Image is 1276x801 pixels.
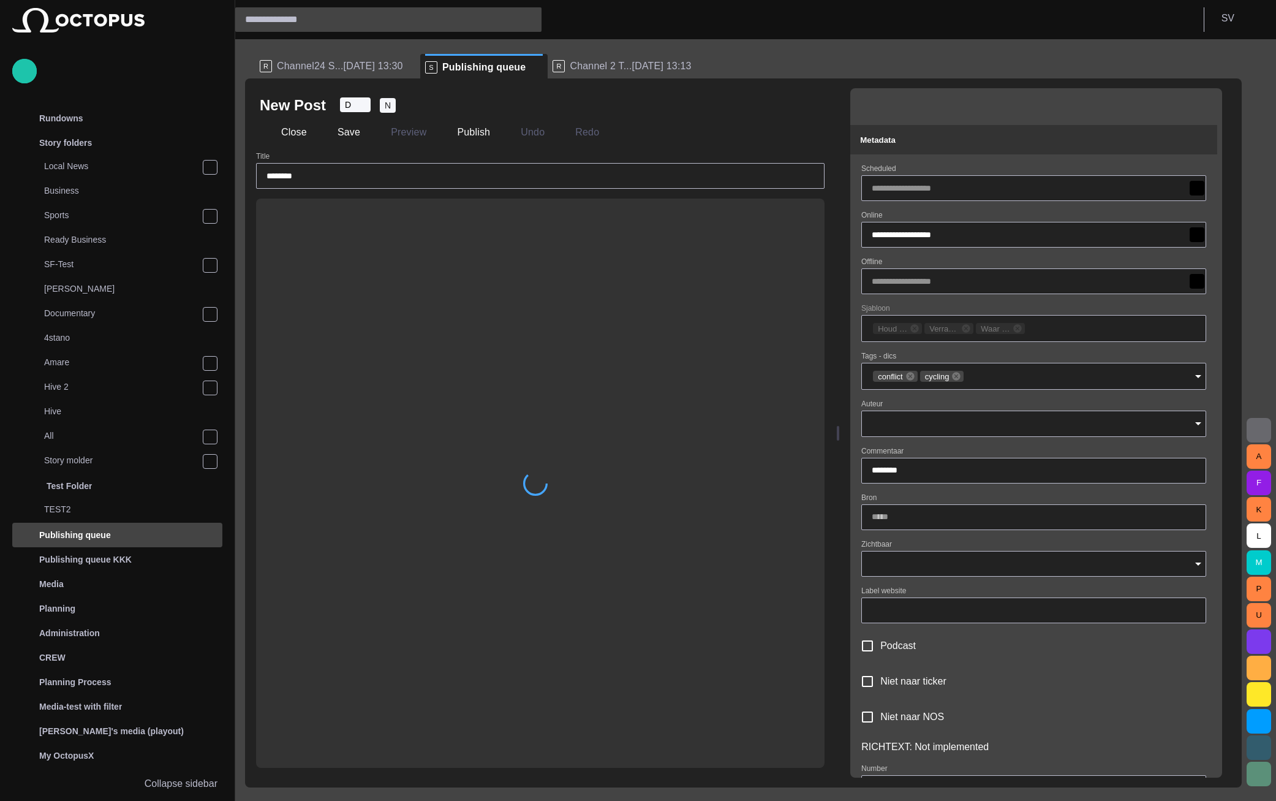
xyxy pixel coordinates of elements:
div: RChannel24 S...[DATE] 13:30 [255,54,420,78]
p: R [260,60,272,72]
label: Title [256,151,270,162]
p: TEST2 [44,503,222,515]
button: L [1247,523,1271,548]
div: Local News [20,155,222,180]
span: conflict [873,371,907,383]
p: Test Folder [47,480,92,492]
button: U [1247,603,1271,628]
label: Auteur [861,399,883,409]
p: Media [39,578,64,590]
p: Amare [44,356,202,368]
p: Administration [39,627,100,639]
label: Sjabloon [861,303,890,314]
h2: New Post [260,96,326,115]
button: P [1247,577,1271,601]
p: S [425,61,437,74]
button: Collapse sidebar [12,772,222,796]
div: SPublishing queue [420,54,548,78]
button: Open [1190,415,1207,432]
p: S V [1221,11,1234,26]
label: Label website [861,585,906,596]
span: D [345,99,351,111]
span: Publishing queue [442,61,526,74]
div: Documentary [20,302,222,327]
p: CREW [39,651,66,664]
p: Planning Process [39,676,111,688]
span: Channel24 S...[DATE] 13:30 [277,60,403,72]
p: Hive [44,405,222,417]
p: All [44,430,202,442]
div: RICHTEXT : Not implemented [861,740,1206,754]
label: Scheduled [861,164,896,174]
p: Local News [44,160,202,172]
div: [PERSON_NAME]'s media (playout) [12,719,222,743]
p: Hive 2 [44,381,202,393]
span: Channel 2 T...[DATE] 13:13 [570,60,691,72]
label: Commentaar [861,446,904,456]
p: SF-Test [44,258,202,270]
button: K [1247,497,1271,522]
button: Open [1190,555,1207,572]
div: Ready Business [20,229,222,253]
ul: main menu [12,106,222,772]
button: Publish [436,121,494,143]
div: Media-test with filter [12,694,222,719]
div: CREW [12,645,222,670]
img: Octopus News Room [12,8,145,32]
button: Close [260,121,311,143]
button: Save [316,121,364,143]
div: Business [20,180,222,204]
button: A [1247,444,1271,469]
p: My OctopusX [39,750,94,762]
button: Metadata [850,125,1217,154]
span: N [385,99,391,112]
div: TEST2 [20,498,222,523]
label: Zichtbaar [861,539,892,549]
p: R [553,60,565,72]
div: 4stano [20,327,222,351]
button: SV [1212,7,1269,29]
button: M [1247,550,1271,575]
p: Collapse sidebar [145,776,217,791]
div: [PERSON_NAME] [20,278,222,302]
div: Hive 2 [20,376,222,400]
p: Ready Business [44,233,222,246]
p: Story folders [39,137,92,149]
p: Publishing queue KKK [39,553,132,566]
span: Niet naar NOS [880,710,944,724]
div: conflict [873,371,917,382]
p: Rundowns [39,112,83,124]
span: Podcast [880,639,916,653]
span: Niet naar ticker [880,674,946,689]
p: Sports [44,209,202,221]
p: Documentary [44,307,202,319]
div: Media [12,572,222,596]
label: Bron [861,492,877,503]
label: Online [861,210,883,221]
label: Number [861,764,888,774]
p: Publishing queue [39,529,111,541]
p: Planning [39,602,75,615]
div: SF-Test [20,253,222,278]
div: Publishing queue [12,523,222,547]
button: D [336,97,375,112]
p: Business [44,184,222,197]
div: Sports [20,204,222,229]
p: Media-test with filter [39,700,122,713]
p: Story molder [44,454,202,466]
p: 4stano [44,332,222,344]
label: Tags - dics [861,351,896,362]
p: [PERSON_NAME] [44,283,222,295]
div: Hive [20,400,222,425]
div: Story molder [20,449,222,474]
div: RChannel 2 T...[DATE] 13:13 [548,54,713,78]
span: cycling [920,371,954,383]
span: Metadata [860,135,896,145]
div: Amare [20,351,222,376]
label: Offline [861,257,882,267]
button: F [1247,471,1271,495]
div: cycling [920,371,964,382]
div: All [20,425,222,449]
button: Open [1190,368,1207,385]
p: [PERSON_NAME]'s media (playout) [39,725,184,737]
